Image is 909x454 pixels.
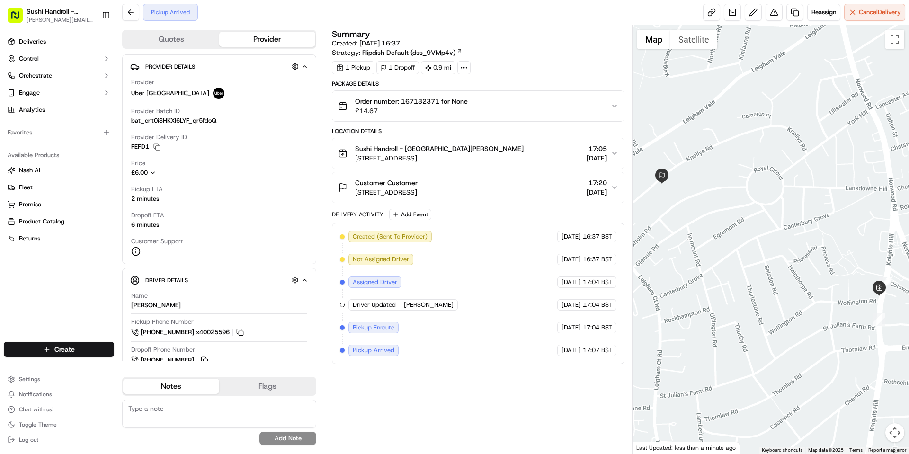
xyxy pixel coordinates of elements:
[4,85,114,100] button: Engage
[4,102,114,117] a: Analytics
[587,187,607,197] span: [DATE]
[130,272,308,288] button: Driver Details
[219,379,315,394] button: Flags
[355,144,524,153] span: Sushi Handroll - [GEOGRAPHIC_DATA][PERSON_NAME]
[332,61,374,74] div: 1 Pickup
[19,217,64,226] span: Product Catalog
[8,183,110,192] a: Fleet
[123,379,219,394] button: Notes
[868,447,906,453] a: Report a map error
[145,276,188,284] span: Driver Details
[583,346,612,355] span: 17:07 BST
[355,106,468,116] span: £14.67
[19,89,40,97] span: Engage
[19,183,33,192] span: Fleet
[635,441,666,454] img: Google
[4,418,114,431] button: Toggle Theme
[878,279,891,291] div: 5
[353,346,394,355] span: Pickup Arrived
[885,30,904,49] button: Toggle fullscreen view
[807,4,840,21] button: Reassign
[376,61,419,74] div: 1 Dropoff
[670,30,717,49] button: Show satellite imagery
[89,137,152,147] span: API Documentation
[583,255,612,264] span: 16:37 BST
[355,187,418,197] span: [STREET_ADDRESS]
[849,447,863,453] a: Terms (opens in new tab)
[19,137,72,147] span: Knowledge Base
[362,48,455,57] span: Flipdish Default (dss_9VMp4v)
[637,30,670,49] button: Show street map
[4,51,114,66] button: Control
[19,166,40,175] span: Nash AI
[131,221,159,229] div: 6 minutes
[4,231,114,246] button: Returns
[131,346,195,354] span: Dropoff Phone Number
[4,125,114,140] div: Favorites
[4,433,114,446] button: Log out
[19,200,41,209] span: Promise
[4,34,114,49] a: Deliveries
[332,48,463,57] div: Strategy:
[19,421,57,428] span: Toggle Theme
[19,436,38,444] span: Log out
[131,169,214,177] button: £6.00
[19,375,40,383] span: Settings
[353,323,394,332] span: Pickup Enroute
[27,7,94,16] span: Sushi Handroll - [GEOGRAPHIC_DATA][PERSON_NAME]
[131,89,209,98] span: Uber [GEOGRAPHIC_DATA]
[808,447,844,453] span: Map data ©2025
[131,327,245,338] a: [PHONE_NUMBER] x40025596
[123,32,219,47] button: Quotes
[6,134,76,151] a: 📗Knowledge Base
[583,278,612,286] span: 17:04 BST
[633,442,740,454] div: Last Updated: less than a minute ago
[131,116,216,125] span: bat_cnt0iSHKXI6LYF_qr5fdoQ
[4,148,114,163] div: Available Products
[131,211,164,220] span: Dropoff ETA
[4,4,98,27] button: Sushi Handroll - [GEOGRAPHIC_DATA][PERSON_NAME][PERSON_NAME][EMAIL_ADDRESS][DOMAIN_NAME]
[8,234,110,243] a: Returns
[583,232,612,241] span: 16:37 BST
[332,172,624,203] button: Customer Customer[STREET_ADDRESS]17:20[DATE]
[19,234,40,243] span: Returns
[80,138,88,146] div: 💻
[54,345,75,354] span: Create
[587,178,607,187] span: 17:20
[4,373,114,386] button: Settings
[9,38,172,53] p: Welcome 👋
[4,180,114,195] button: Fleet
[353,255,409,264] span: Not Assigned Driver
[131,355,210,365] button: [PHONE_NUMBER]
[4,163,114,178] button: Nash AI
[332,211,383,218] div: Delivery Activity
[353,278,397,286] span: Assigned Driver
[27,16,94,24] button: [PERSON_NAME][EMAIL_ADDRESS][DOMAIN_NAME]
[131,159,145,168] span: Price
[141,328,230,337] span: [PHONE_NUMBER] x40025596
[332,91,624,121] button: Order number: 167132371 for None£14.67
[131,185,163,194] span: Pickup ETA
[389,209,431,220] button: Add Event
[9,138,17,146] div: 📗
[32,100,120,107] div: We're available if you need us!
[561,255,581,264] span: [DATE]
[332,80,624,88] div: Package Details
[844,4,905,21] button: CancelDelivery
[583,323,612,332] span: 17:04 BST
[8,200,110,209] a: Promise
[885,423,904,442] button: Map camera controls
[32,90,155,100] div: Start new chat
[359,39,400,47] span: [DATE] 16:37
[4,197,114,212] button: Promise
[19,54,39,63] span: Control
[9,90,27,107] img: 1736555255976-a54dd68f-1ca7-489b-9aae-adbdc363a1c4
[355,153,524,163] span: [STREET_ADDRESS]
[859,8,901,17] span: Cancel Delivery
[130,59,308,74] button: Provider Details
[873,313,885,326] div: 2
[19,106,45,114] span: Analytics
[404,301,454,309] span: [PERSON_NAME]
[9,9,28,28] img: Nash
[561,232,581,241] span: [DATE]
